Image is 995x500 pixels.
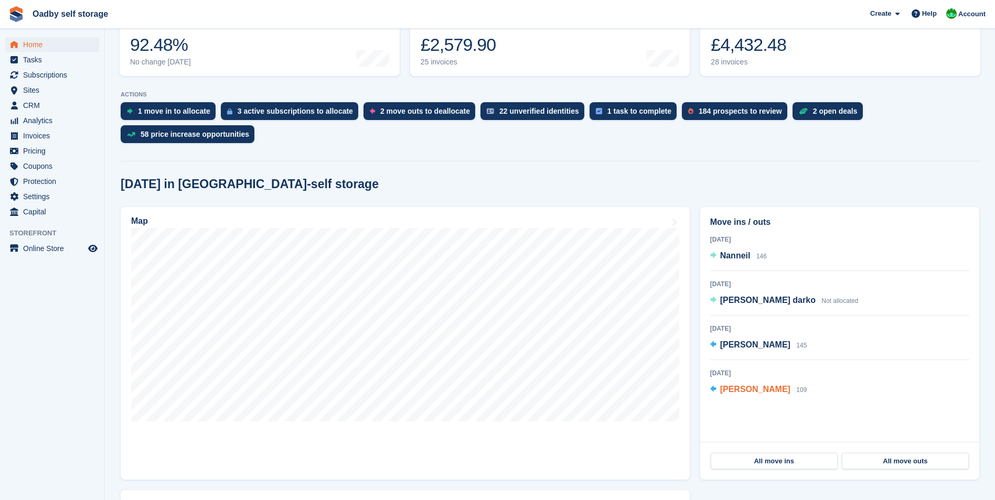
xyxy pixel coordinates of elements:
[121,207,690,480] a: Map
[5,204,99,219] a: menu
[5,83,99,97] a: menu
[756,253,767,260] span: 146
[23,241,86,256] span: Online Store
[922,8,937,19] span: Help
[711,34,786,56] div: £4,432.48
[711,58,786,67] div: 28 invoices
[121,177,379,191] h2: [DATE] in [GEOGRAPHIC_DATA]-self storage
[138,107,210,115] div: 1 move in to allocate
[8,6,24,22] img: stora-icon-8386f47178a22dfd0bd8f6a31ec36ba5ce8667c1dd55bd0f319d3a0aa187defe.svg
[141,130,249,138] div: 58 price increase opportunities
[699,107,782,115] div: 184 prospects to review
[380,107,470,115] div: 2 move outs to deallocate
[710,294,859,308] a: [PERSON_NAME] darko Not allocated
[23,128,86,143] span: Invoices
[720,385,790,394] span: [PERSON_NAME]
[870,8,891,19] span: Create
[796,342,807,349] span: 145
[793,102,868,125] a: 2 open deals
[370,108,375,114] img: move_outs_to_deallocate_icon-f764333ba52eb49d3ac5e1228854f67142a1ed5810a6f6cc68b1a99e826820c5.svg
[23,68,86,82] span: Subscriptions
[796,386,807,394] span: 109
[710,339,807,352] a: [PERSON_NAME] 145
[121,102,221,125] a: 1 move in to allocate
[5,159,99,173] a: menu
[227,108,232,115] img: active_subscription_to_allocate_icon-d502201f5373d7db506a760aba3b589e785aa758c864c3986d89f69b8ff3...
[958,9,986,19] span: Account
[710,279,969,289] div: [DATE]
[421,58,499,67] div: 25 invoices
[700,9,980,76] a: Awaiting payment £4,432.48 28 invoices
[499,107,579,115] div: 22 unverified identities
[5,113,99,128] a: menu
[720,251,751,260] span: Nanneil
[720,340,790,349] span: [PERSON_NAME]
[607,107,671,115] div: 1 task to complete
[821,297,858,305] span: Not allocated
[421,34,499,56] div: £2,579.90
[130,34,191,56] div: 92.48%
[946,8,957,19] img: Stephanie
[842,453,969,470] a: All move outs
[410,9,690,76] a: Month-to-date sales £2,579.90 25 invoices
[5,241,99,256] a: menu
[131,216,148,226] h2: Map
[5,128,99,143] a: menu
[120,9,400,76] a: Occupancy 92.48% No change [DATE]
[5,174,99,189] a: menu
[127,132,135,137] img: price_increase_opportunities-93ffe204e8149a01c8c9dc8f82e8f89637d9d84a8eef4429ea346261dce0b2c0.svg
[688,108,693,114] img: prospect-51fa495bee0391a8d652442698ab0144808aea92771e9ea1ae160a38d050c398.svg
[710,216,969,229] h2: Move ins / outs
[5,189,99,204] a: menu
[23,174,86,189] span: Protection
[5,52,99,67] a: menu
[710,368,969,378] div: [DATE]
[710,249,767,263] a: Nanneil 146
[121,91,979,98] p: ACTIONS
[23,98,86,113] span: CRM
[5,144,99,158] a: menu
[5,98,99,113] a: menu
[813,107,858,115] div: 2 open deals
[590,102,682,125] a: 1 task to complete
[487,108,494,114] img: verify_identity-adf6edd0f0f0b5bbfe63781bf79b02c33cf7c696d77639b501bdc392416b5a36.svg
[23,159,86,173] span: Coupons
[23,113,86,128] span: Analytics
[363,102,480,125] a: 2 move outs to deallocate
[23,189,86,204] span: Settings
[596,108,602,114] img: task-75834270c22a3079a89374b754ae025e5fb1db73e45f91037f5363f120a921f8.svg
[5,68,99,82] a: menu
[127,108,133,114] img: move_ins_to_allocate_icon-fdf77a2bb77ea45bf5b3d319d69a93e2d87916cf1d5bf7949dd705db3b84f3ca.svg
[221,102,363,125] a: 3 active subscriptions to allocate
[23,52,86,67] span: Tasks
[28,5,112,23] a: Oadby self storage
[23,204,86,219] span: Capital
[23,83,86,97] span: Sites
[710,235,969,244] div: [DATE]
[87,242,99,255] a: Preview store
[682,102,793,125] a: 184 prospects to review
[799,107,808,115] img: deal-1b604bf984904fb50ccaf53a9ad4b4a5d6e5aea283cecdc64d6e3604feb123c2.svg
[130,58,191,67] div: No change [DATE]
[121,125,260,148] a: 58 price increase opportunities
[23,144,86,158] span: Pricing
[710,383,807,397] a: [PERSON_NAME] 109
[711,453,838,470] a: All move ins
[480,102,590,125] a: 22 unverified identities
[238,107,353,115] div: 3 active subscriptions to allocate
[5,37,99,52] a: menu
[710,324,969,333] div: [DATE]
[9,228,104,238] span: Storefront
[23,37,86,52] span: Home
[720,296,816,305] span: [PERSON_NAME] darko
